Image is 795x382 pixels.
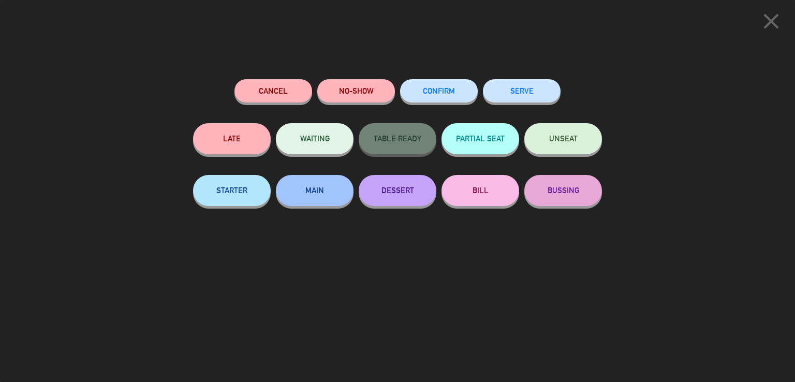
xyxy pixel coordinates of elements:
[276,123,354,154] button: WAITING
[193,175,271,206] button: STARTER
[441,123,519,154] button: PARTIAL SEAT
[483,79,561,102] button: SERVE
[400,79,478,102] button: CONFIRM
[524,175,602,206] button: BUSSING
[423,86,455,95] span: CONFIRM
[276,175,354,206] button: MAIN
[317,79,395,102] button: NO-SHOW
[359,175,436,206] button: DESSERT
[234,79,312,102] button: Cancel
[755,8,787,38] button: close
[758,8,784,34] i: close
[359,123,436,154] button: TABLE READY
[549,134,578,143] span: UNSEAT
[193,123,271,154] button: LATE
[441,175,519,206] button: BILL
[524,123,602,154] button: UNSEAT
